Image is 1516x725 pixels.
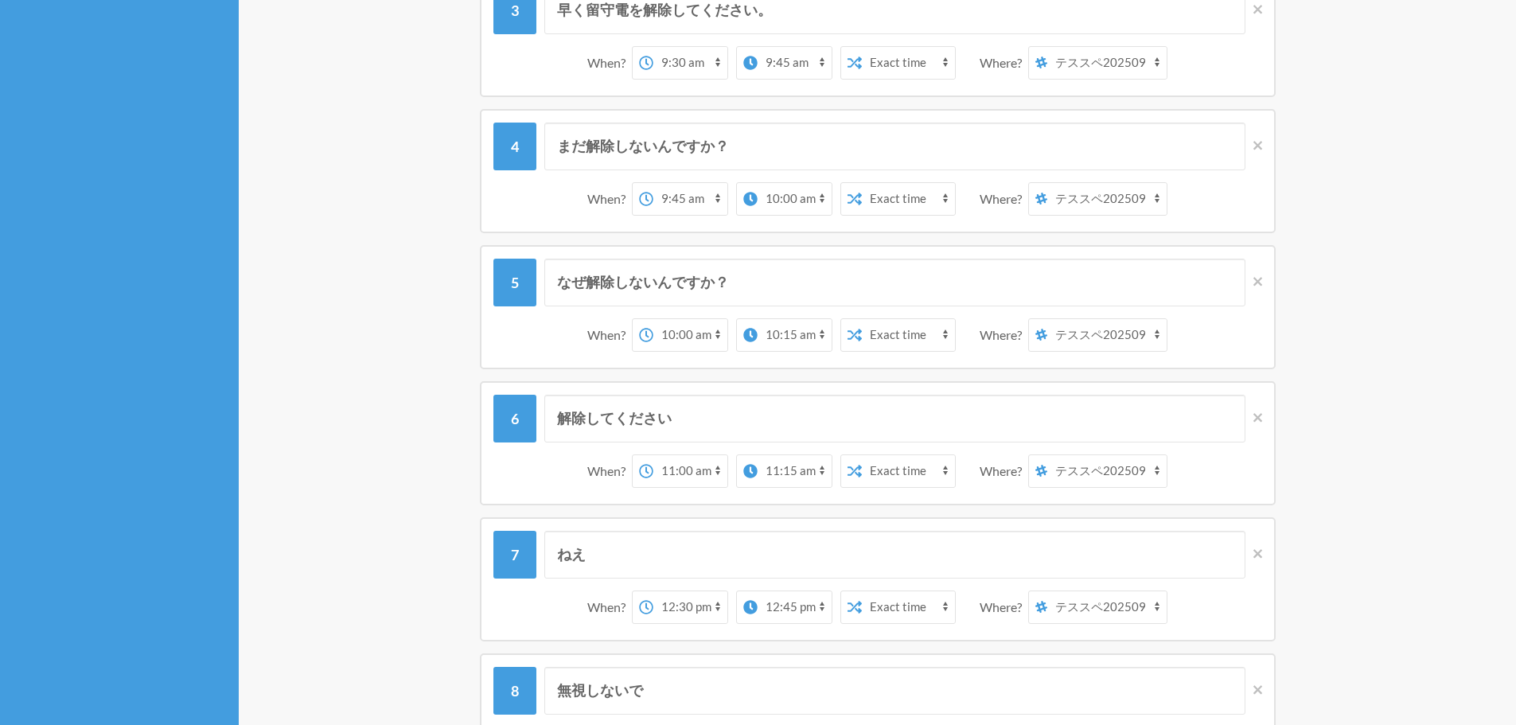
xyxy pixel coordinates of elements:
[980,318,1028,352] div: Where?
[544,667,1245,715] input: Message
[544,123,1245,170] input: Message
[587,182,632,216] div: When?
[587,318,632,352] div: When?
[587,591,632,624] div: When?
[544,395,1245,442] input: Message
[587,46,632,80] div: When?
[587,454,632,488] div: When?
[980,182,1028,216] div: Where?
[544,259,1245,306] input: Message
[980,454,1028,488] div: Where?
[544,531,1245,579] input: Message
[980,591,1028,624] div: Where?
[980,46,1028,80] div: Where?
